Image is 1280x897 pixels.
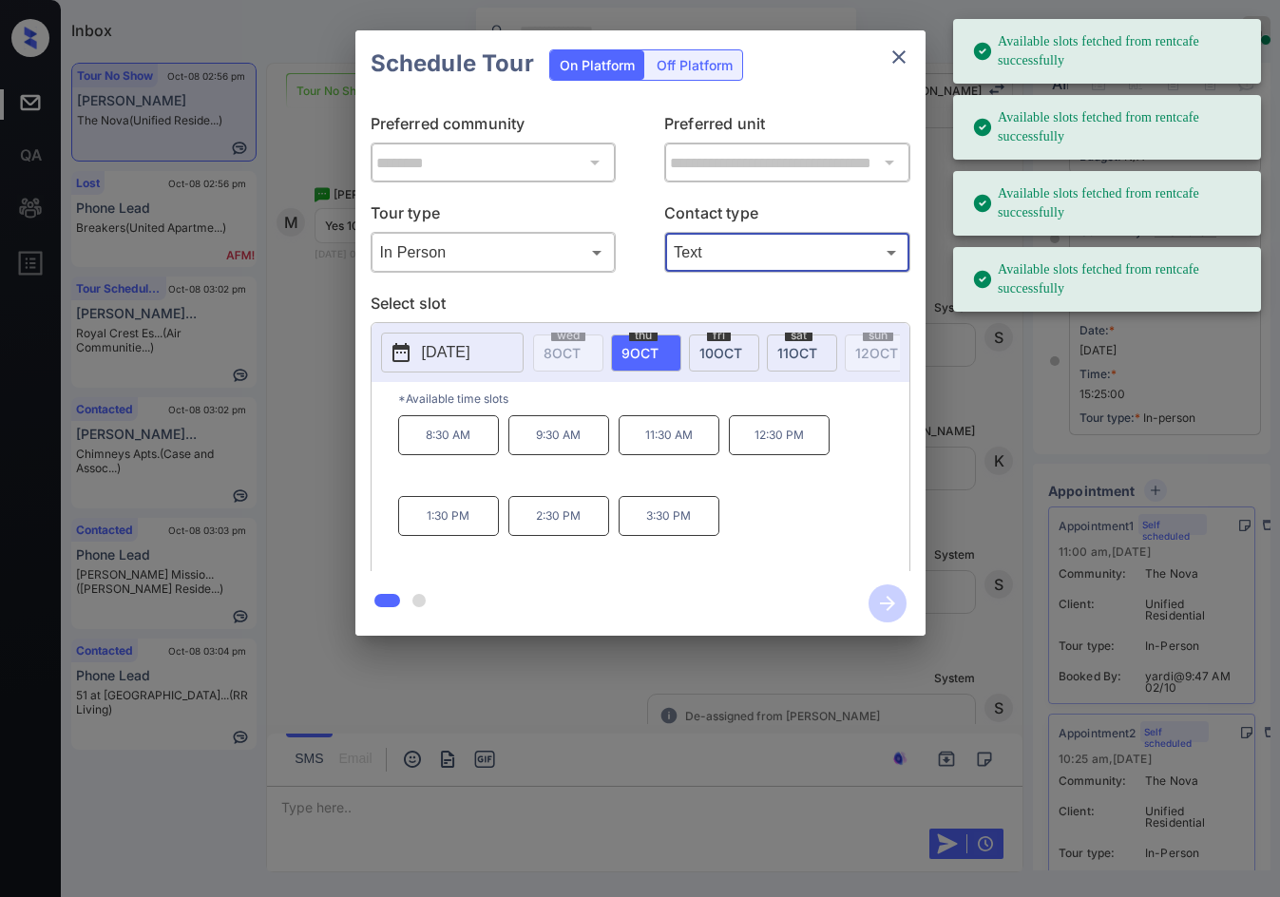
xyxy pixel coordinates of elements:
[355,30,549,97] h2: Schedule Tour
[664,112,910,143] p: Preferred unit
[371,201,617,232] p: Tour type
[611,334,681,372] div: date-select
[972,101,1246,154] div: Available slots fetched from rentcafe successfully
[647,50,742,80] div: Off Platform
[381,333,524,372] button: [DATE]
[398,496,499,536] p: 1:30 PM
[371,292,910,322] p: Select slot
[550,50,644,80] div: On Platform
[777,345,817,361] span: 11 OCT
[508,415,609,455] p: 9:30 AM
[619,415,719,455] p: 11:30 AM
[398,415,499,455] p: 8:30 AM
[972,253,1246,306] div: Available slots fetched from rentcafe successfully
[880,38,918,76] button: close
[857,579,918,628] button: btn-next
[508,496,609,536] p: 2:30 PM
[707,330,731,341] span: fri
[767,334,837,372] div: date-select
[664,201,910,232] p: Contact type
[422,341,470,364] p: [DATE]
[398,382,909,415] p: *Available time slots
[785,330,812,341] span: sat
[629,330,658,341] span: thu
[669,237,906,268] div: Text
[619,496,719,536] p: 3:30 PM
[689,334,759,372] div: date-select
[729,415,830,455] p: 12:30 PM
[375,237,612,268] div: In Person
[972,177,1246,230] div: Available slots fetched from rentcafe successfully
[972,25,1246,78] div: Available slots fetched from rentcafe successfully
[621,345,659,361] span: 9 OCT
[699,345,742,361] span: 10 OCT
[371,112,617,143] p: Preferred community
